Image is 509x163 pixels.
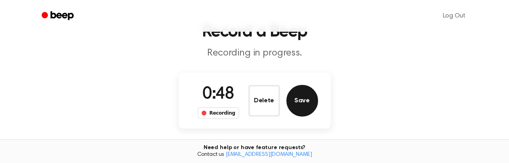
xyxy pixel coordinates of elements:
[103,47,407,60] p: Recording in progress.
[286,85,318,117] button: Save Audio Record
[52,24,458,40] h1: Record a Beep
[198,107,239,119] div: Recording
[435,6,473,25] a: Log Out
[202,86,234,103] span: 0:48
[36,8,81,24] a: Beep
[226,152,312,157] a: [EMAIL_ADDRESS][DOMAIN_NAME]
[248,85,280,117] button: Delete Audio Record
[5,151,504,159] span: Contact us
